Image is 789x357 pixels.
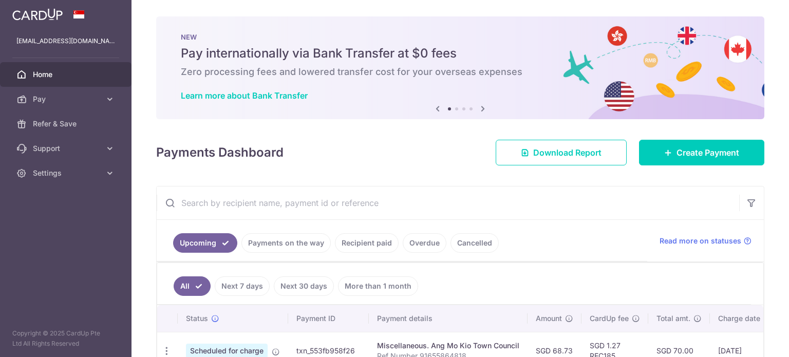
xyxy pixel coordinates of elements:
span: Download Report [533,146,602,159]
p: [EMAIL_ADDRESS][DOMAIN_NAME] [16,36,115,46]
a: Payments on the way [241,233,331,253]
th: Payment ID [288,305,369,332]
span: Read more on statuses [660,236,741,246]
div: Miscellaneous. Ang Mo Kio Town Council [377,341,519,351]
a: More than 1 month [338,276,418,296]
p: NEW [181,33,740,41]
h6: Zero processing fees and lowered transfer cost for your overseas expenses [181,66,740,78]
h5: Pay internationally via Bank Transfer at $0 fees [181,45,740,62]
span: Charge date [718,313,760,324]
a: Next 7 days [215,276,270,296]
img: Bank transfer banner [156,16,764,119]
th: Payment details [369,305,528,332]
span: Refer & Save [33,119,101,129]
h4: Payments Dashboard [156,143,284,162]
a: All [174,276,211,296]
a: Learn more about Bank Transfer [181,90,308,101]
span: Create Payment [677,146,739,159]
a: Upcoming [173,233,237,253]
span: Support [33,143,101,154]
span: Amount [536,313,562,324]
span: CardUp fee [590,313,629,324]
a: Read more on statuses [660,236,752,246]
span: Total amt. [656,313,690,324]
span: Home [33,69,101,80]
a: Overdue [403,233,446,253]
span: Settings [33,168,101,178]
a: Download Report [496,140,627,165]
img: CardUp [12,8,63,21]
span: Status [186,313,208,324]
input: Search by recipient name, payment id or reference [157,186,739,219]
span: Pay [33,94,101,104]
a: Next 30 days [274,276,334,296]
a: Create Payment [639,140,764,165]
a: Cancelled [450,233,499,253]
a: Recipient paid [335,233,399,253]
